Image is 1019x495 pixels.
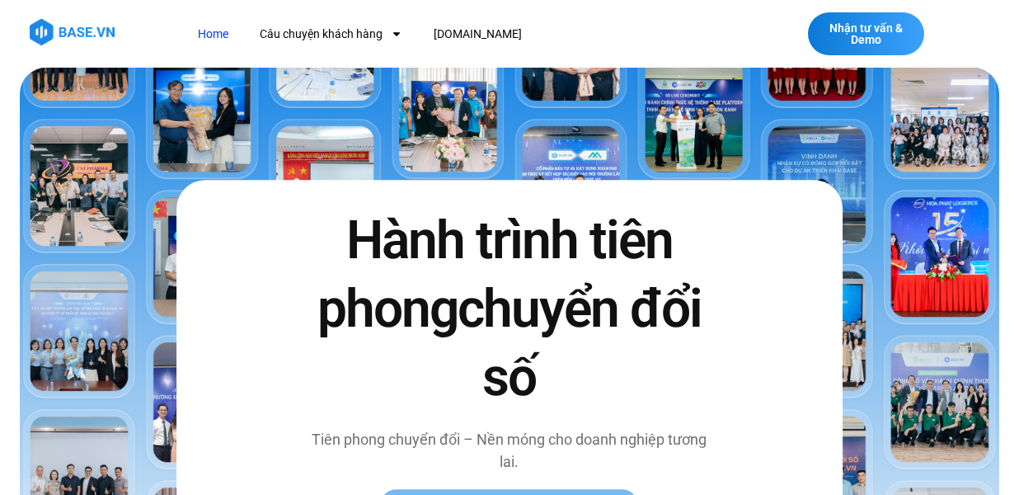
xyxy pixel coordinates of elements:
[303,429,716,474] p: Tiên phong chuyển đổi – Nền móng cho doanh nghiệp tương lai.
[808,12,924,55] a: Nhận tư vấn & Demo
[247,19,415,49] a: Câu chuyện khách hàng
[458,278,702,408] span: chuyển đổi số
[185,19,726,49] nav: Menu
[421,19,534,49] a: [DOMAIN_NAME]
[185,19,241,49] a: Home
[824,22,908,45] span: Nhận tư vấn & Demo
[303,206,716,412] h2: Hành trình tiên phong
